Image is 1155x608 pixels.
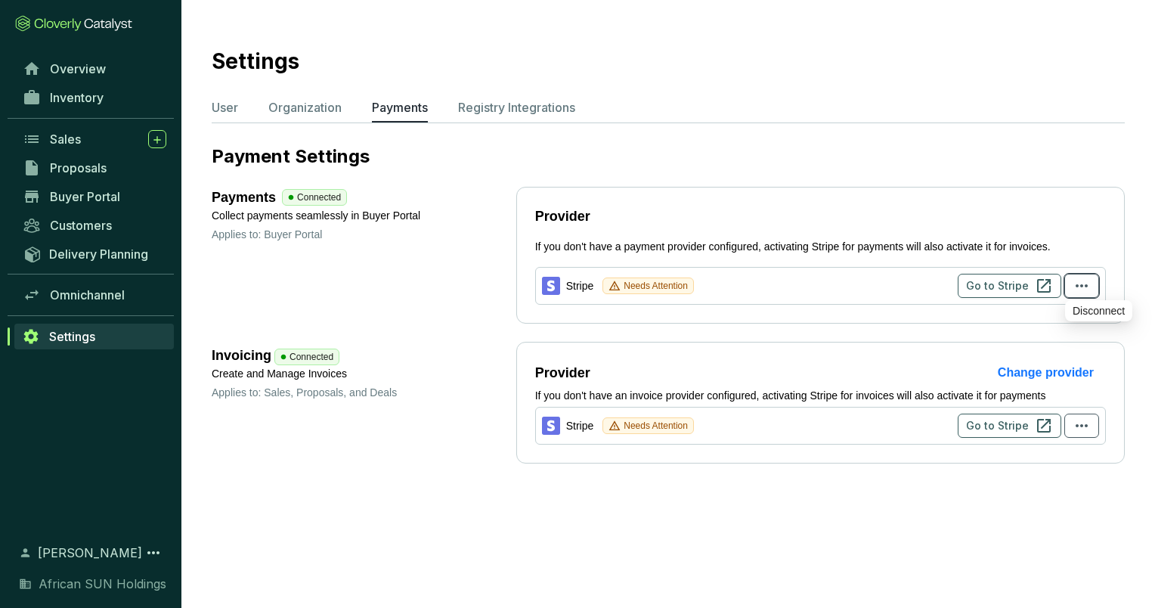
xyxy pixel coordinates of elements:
span: Buyer Portal [50,189,120,204]
span: Payments [212,187,276,208]
span: [PERSON_NAME] [38,544,142,562]
h3: Provider [535,362,590,383]
a: Delivery Planning [15,241,174,266]
p: If you don't have a payment provider configured, activating Stripe for payments will also activat... [535,239,1106,255]
a: Sales [15,126,174,152]
p: Applies to: Sales, Proposals, and Deals [212,385,516,400]
a: Proposals [15,155,174,181]
a: Buyer Portal [15,184,174,209]
span: Connected [290,349,333,364]
a: Inventory [15,85,174,110]
p: Collect payments seamlessly in Buyer Portal [212,208,516,224]
p: User [212,98,238,116]
span: Omnichannel [50,287,125,302]
button: Go to Stripe [958,274,1061,298]
p: Payment Settings [212,144,1125,169]
p: Payments [372,98,428,116]
span: Inventory [50,90,104,105]
a: Customers [15,212,174,238]
span: Go to Stripe [966,278,1029,293]
p: Registry Integrations [458,98,575,116]
span: Go to Stripe [966,418,1029,433]
a: Settings [14,324,174,349]
span: Needs Attention [624,278,688,293]
span: Customers [50,218,112,233]
p: Organization [268,98,342,116]
span: Sales [50,132,81,147]
span: Disconnect [1073,302,1125,319]
span: Delivery Planning [49,247,148,262]
span: Stripe [566,418,594,434]
a: Overview [15,56,174,82]
span: Overview [50,61,106,76]
p: Applies to: Buyer Portal [212,227,516,242]
p: Create and Manage Invoices [212,366,516,382]
span: Needs Attention [624,418,688,433]
h3: Provider [535,206,1106,227]
a: Omnichannel [15,282,174,308]
span: Proposals [50,160,107,175]
span: Change provider [998,364,1094,382]
p: If you don't have an invoice provider configured, activating Stripe for invoices will also activa... [535,388,1106,404]
span: African SUN Holdings [39,575,166,593]
h2: Settings [212,45,299,77]
button: Go to Stripe [958,414,1061,438]
span: Invoicing [212,348,271,363]
span: Stripe [566,278,594,294]
span: Connected [297,190,341,205]
span: Settings [49,329,95,344]
button: Change provider [986,361,1106,385]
